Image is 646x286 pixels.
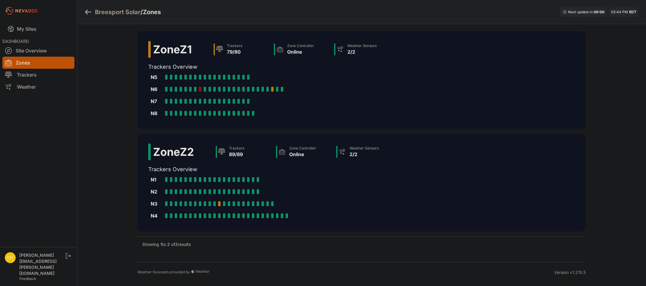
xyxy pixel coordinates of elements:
[140,8,143,16] span: /
[554,269,586,275] div: Version v1.215.5
[229,151,244,158] div: 89/89
[2,69,74,81] a: Trackers
[334,143,394,160] a: Weather Sensors2/2
[143,8,161,16] h3: Zones
[2,57,74,69] a: Zones
[151,98,163,105] div: N7
[142,241,191,247] p: Showing to of results
[151,86,163,93] div: N6
[151,74,163,81] div: N5
[347,43,377,48] div: Weather Sensors
[151,176,163,183] div: N1
[153,146,194,158] h2: Zone Z2
[227,43,242,48] div: Trackers
[151,212,163,219] div: N4
[151,200,163,207] div: N3
[151,188,163,195] div: N2
[19,252,64,276] div: [PERSON_NAME][EMAIL_ADDRESS][PERSON_NAME][DOMAIN_NAME]
[350,151,379,158] div: 2/2
[2,22,74,36] a: My Sites
[5,6,39,16] img: Nevados
[211,41,271,58] a: Trackers79/80
[5,252,16,263] img: chris.young@nevados.solar
[594,10,604,14] div: 00 : 00
[151,110,163,117] div: N8
[629,10,636,14] span: EDT
[167,242,170,247] span: 2
[175,242,178,247] span: 2
[229,146,244,151] div: Trackers
[289,151,316,158] div: Online
[84,4,161,20] nav: Breadcrumb
[332,41,392,58] a: Weather Sensors2/2
[160,242,162,247] span: 1
[2,81,74,93] a: Weather
[287,48,314,55] div: Online
[95,8,140,16] a: Breesport Solar
[568,10,593,14] span: Next update in
[137,269,554,275] div: Weather forecasts provided by
[148,165,394,174] h2: Trackers Overview
[289,146,316,151] div: Zone Controller
[2,39,29,44] span: DASHBOARD
[19,276,36,281] a: Feedback
[611,10,628,14] span: 05:44 PM
[153,43,192,55] h2: Zone Z1
[148,63,392,71] h2: Trackers Overview
[227,48,242,55] div: 79/80
[2,45,74,57] a: Site Overview
[287,43,314,48] div: Zone Controller
[347,48,377,55] div: 2/2
[213,143,274,160] a: Trackers89/89
[350,146,379,151] div: Weather Sensors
